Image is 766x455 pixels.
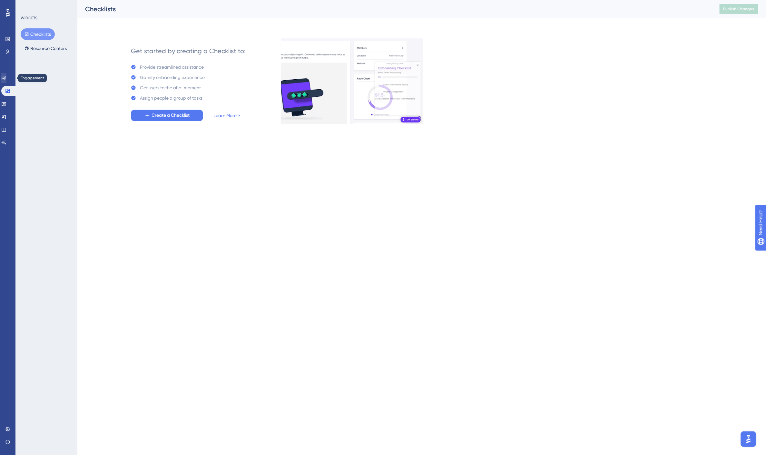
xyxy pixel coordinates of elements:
span: Publish Changes [723,6,754,12]
div: Provide streamlined assistance [140,63,204,71]
div: Assign people a group of tasks [140,94,202,102]
div: Get users to the aha-moment [140,84,201,92]
div: Gamify onbaording experience [140,74,205,81]
div: WIDGETS [21,15,37,21]
button: Publish Changes [720,4,758,14]
div: Checklists [85,5,703,14]
iframe: UserGuiding AI Assistant Launcher [739,430,758,449]
button: Create a Checklist [131,110,203,121]
div: Get started by creating a Checklist to: [131,46,246,55]
button: Resource Centers [21,43,71,54]
span: Need Help? [15,2,40,9]
img: e28e67207451d1beac2d0b01ddd05b56.gif [281,38,423,124]
button: Checklists [21,28,55,40]
span: Create a Checklist [152,112,190,119]
a: Learn More > [213,112,240,119]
